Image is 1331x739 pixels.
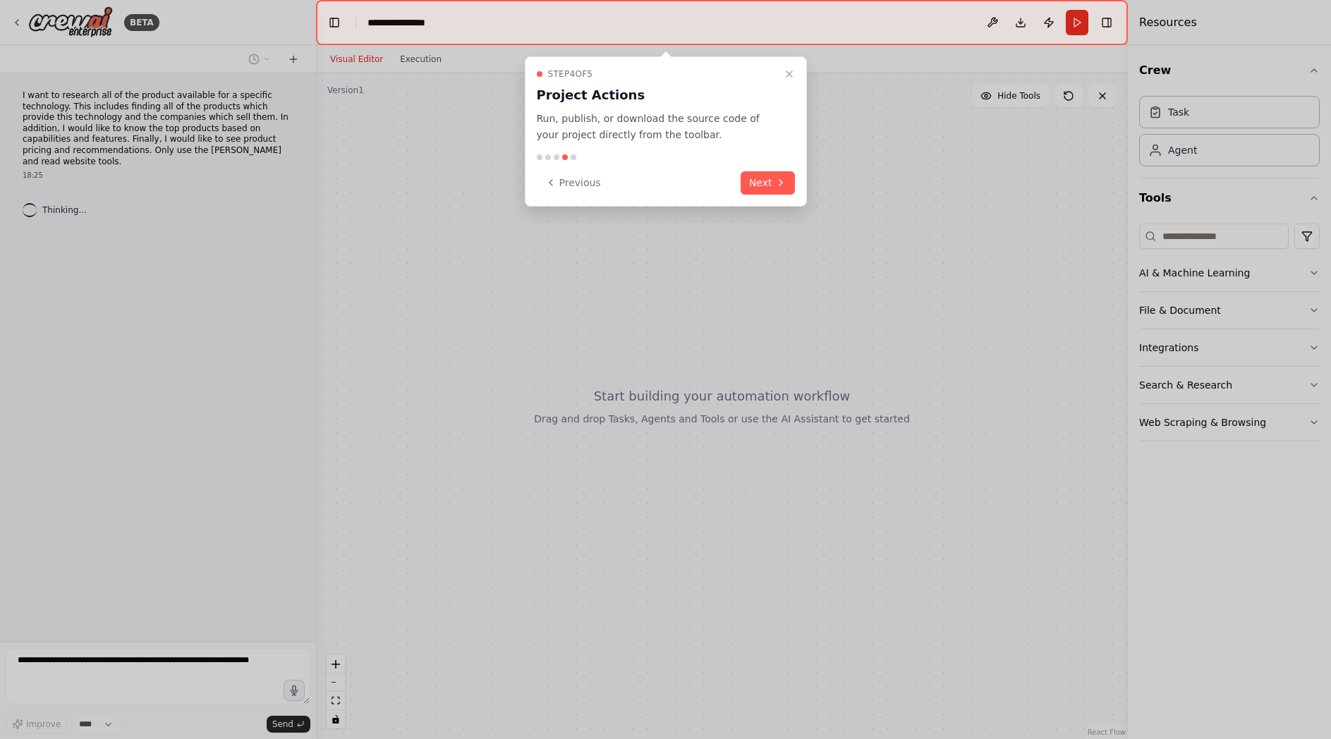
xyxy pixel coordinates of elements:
[781,66,798,83] button: Close walkthrough
[324,13,344,32] button: Hide left sidebar
[741,171,795,195] button: Next
[537,85,778,105] h3: Project Actions
[537,111,778,143] p: Run, publish, or download the source code of your project directly from the toolbar.
[537,171,609,195] button: Previous
[548,68,593,80] span: Step 4 of 5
